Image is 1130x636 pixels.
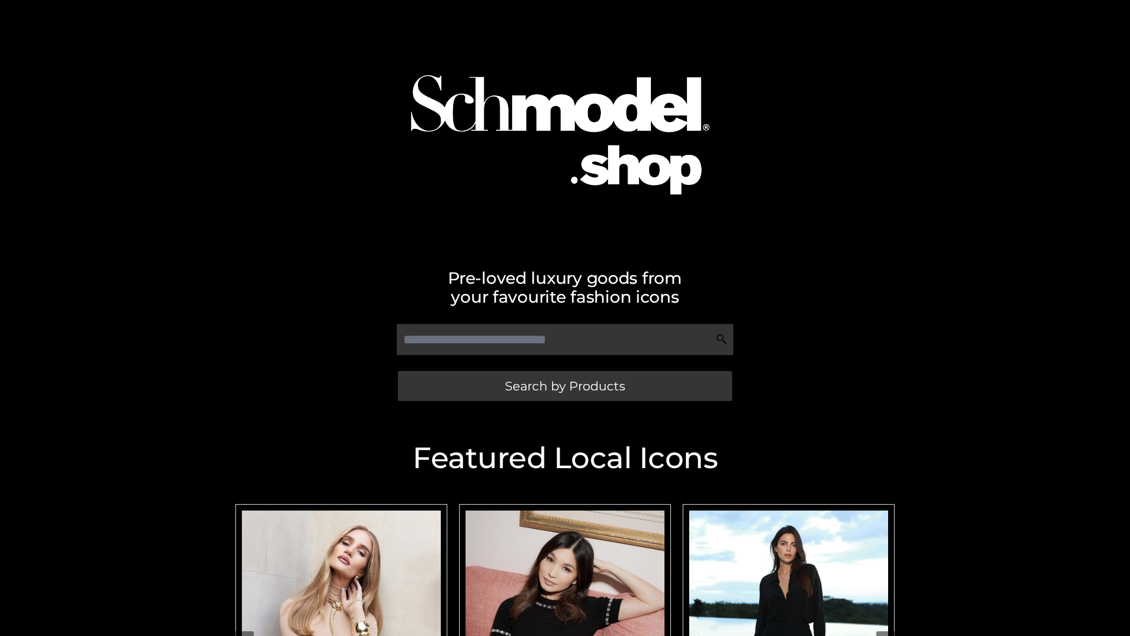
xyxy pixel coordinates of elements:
a: Search by Products [398,371,732,401]
h2: Featured Local Icons​ [230,443,900,473]
img: Search Icon [716,333,727,345]
span: Search by Products [505,380,625,392]
h2: Pre-loved luxury goods from your favourite fashion icons [230,269,900,306]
